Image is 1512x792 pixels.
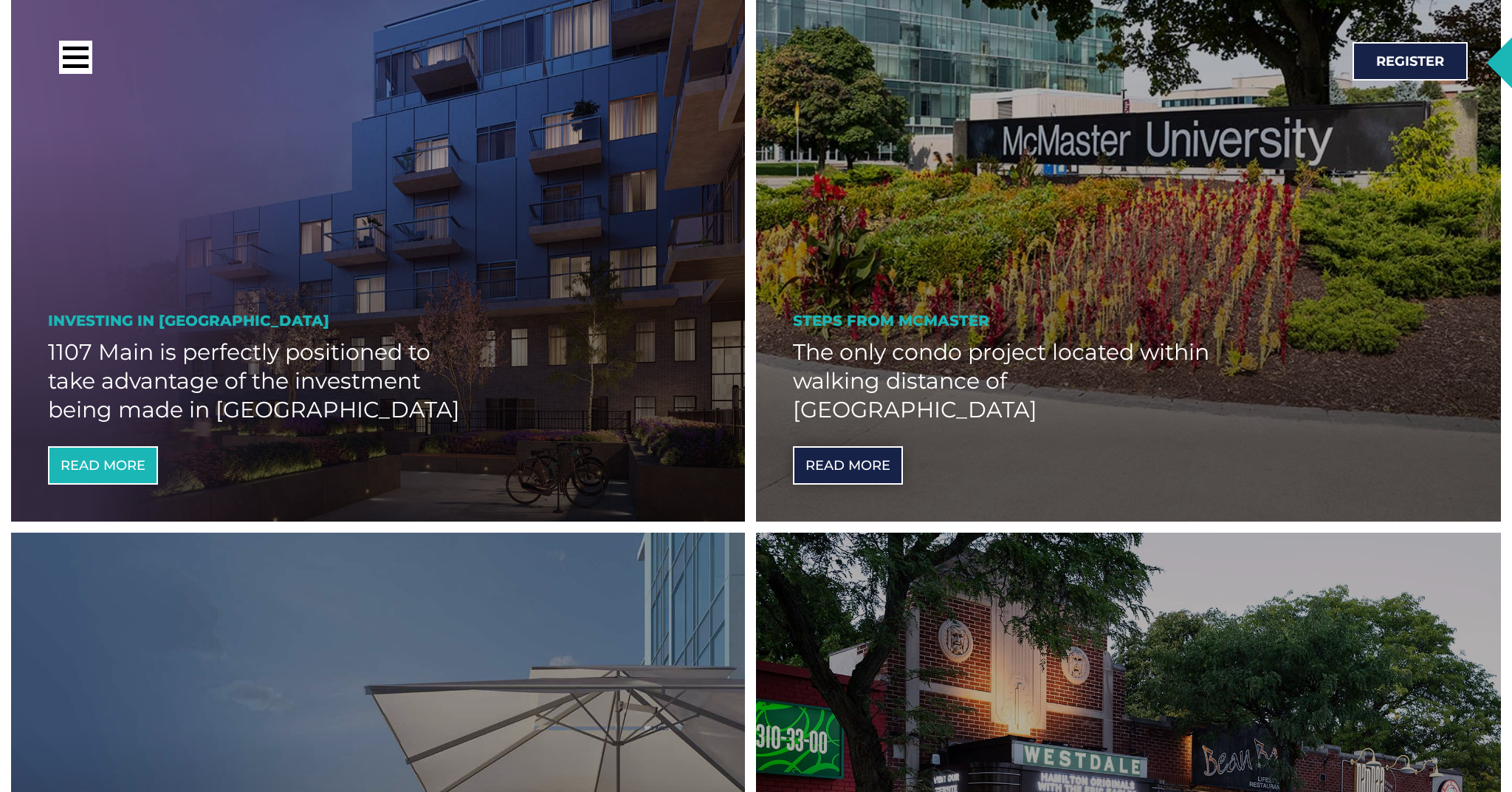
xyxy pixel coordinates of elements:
span: Read More [805,459,890,472]
h2: Investing In [GEOGRAPHIC_DATA] [48,311,708,330]
a: Register [1353,42,1468,81]
span: Register [1376,55,1444,68]
a: Read More [48,446,158,485]
h2: The only condo project located within walking distance of [GEOGRAPHIC_DATA] [793,338,1223,424]
h2: 1107 Main is perfectly positioned to take advantage of the investment being made in [GEOGRAPHIC_D... [48,338,470,424]
a: Read More [793,446,903,485]
h2: Steps From McMaster [793,311,1464,330]
span: Read More [61,459,145,472]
